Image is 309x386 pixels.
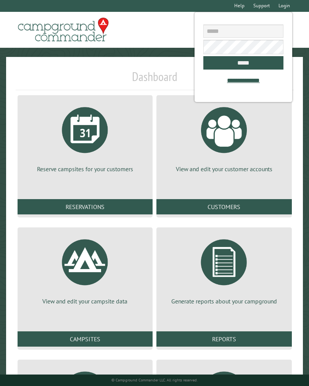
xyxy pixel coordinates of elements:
img: Campground Commander [16,15,111,45]
p: View and edit your campsite data [27,297,144,305]
p: Generate reports about your campground [166,297,283,305]
a: Reports [156,331,292,347]
a: Campsites [18,331,153,347]
a: View and edit your campsite data [27,234,144,305]
p: Reserve campsites for your customers [27,165,144,173]
a: Reserve campsites for your customers [27,101,144,173]
a: View and edit your customer accounts [166,101,283,173]
a: Reservations [18,199,153,214]
a: Generate reports about your campground [166,234,283,305]
h1: Dashboard [16,69,294,90]
small: © Campground Commander LLC. All rights reserved. [111,378,198,383]
a: Customers [156,199,292,214]
p: View and edit your customer accounts [166,165,283,173]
